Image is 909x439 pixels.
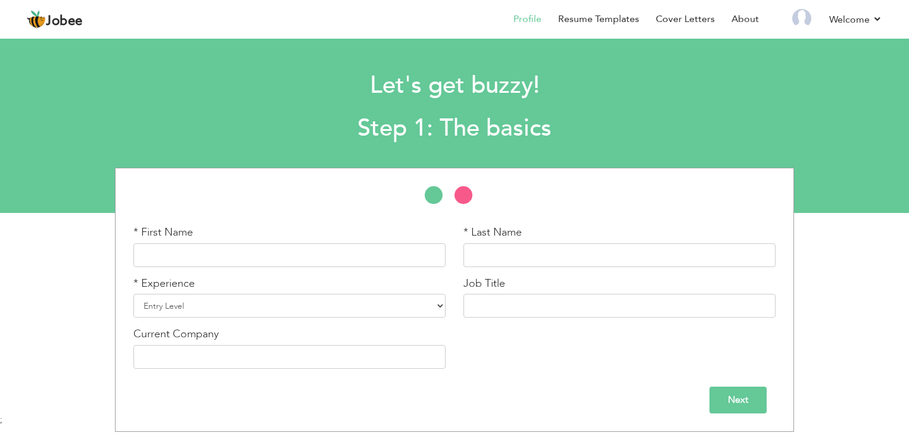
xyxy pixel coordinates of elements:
label: * Last Name [463,225,522,240]
label: Job Title [463,276,505,291]
a: Cover Letters [656,12,715,26]
img: Profile Img [792,9,811,28]
h2: Step 1: The basics [123,113,787,144]
a: Profile [513,12,541,26]
a: About [731,12,759,26]
label: * First Name [133,225,193,240]
img: jobee.io [27,10,46,29]
input: Next [709,387,767,413]
a: Jobee [27,10,83,29]
label: * Experience [133,276,195,291]
a: Resume Templates [558,12,639,26]
span: Jobee [46,15,83,28]
a: Welcome [829,12,882,27]
label: Current Company [133,327,219,342]
h1: Let's get buzzy! [123,70,787,101]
